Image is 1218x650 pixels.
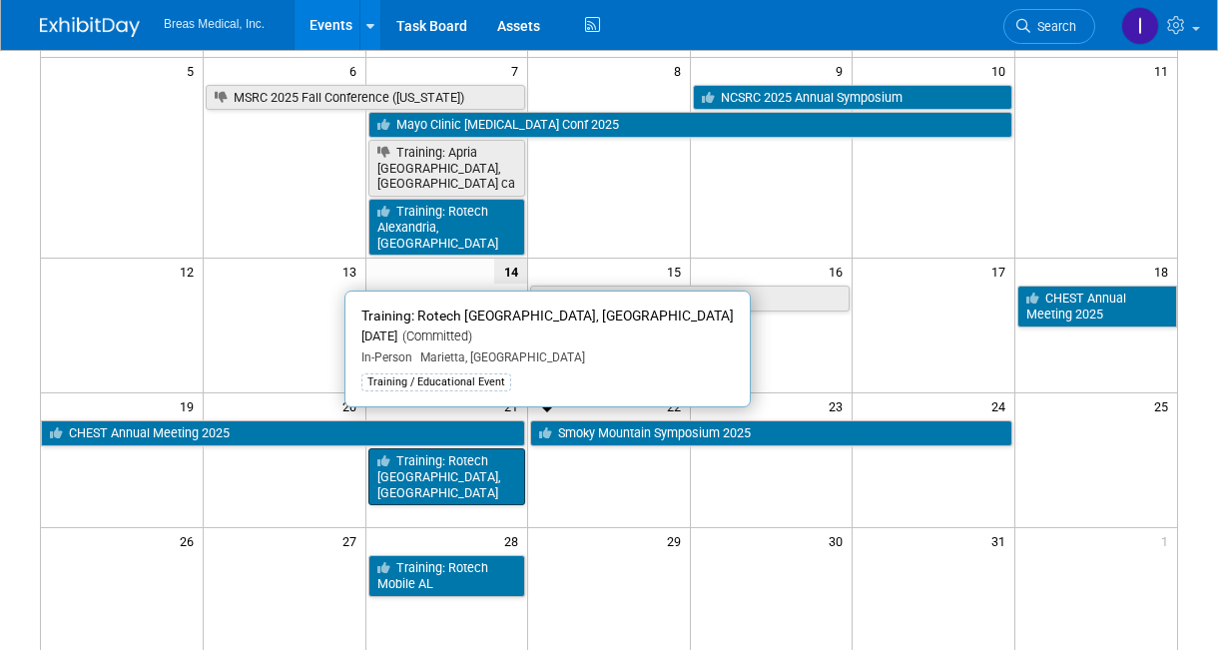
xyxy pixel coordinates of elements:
[1152,58,1177,83] span: 11
[347,58,365,83] span: 6
[827,259,852,284] span: 16
[989,259,1014,284] span: 17
[834,58,852,83] span: 9
[361,328,734,345] div: [DATE]
[1017,286,1177,326] a: CHEST Annual Meeting 2025
[40,17,140,37] img: ExhibitDay
[1159,528,1177,553] span: 1
[185,58,203,83] span: 5
[693,85,1012,111] a: NCSRC 2025 Annual Symposium
[989,393,1014,418] span: 24
[206,85,525,111] a: MSRC 2025 Fall Conference ([US_STATE])
[665,528,690,553] span: 29
[1152,393,1177,418] span: 25
[178,393,203,418] span: 19
[368,199,526,256] a: Training: Rotech Alexandria, [GEOGRAPHIC_DATA]
[397,328,472,343] span: (Committed)
[1121,7,1159,45] img: Inga Dolezar
[494,259,527,284] span: 14
[41,420,525,446] a: CHEST Annual Meeting 2025
[989,58,1014,83] span: 10
[509,58,527,83] span: 7
[1003,9,1095,44] a: Search
[412,350,585,364] span: Marietta, [GEOGRAPHIC_DATA]
[178,528,203,553] span: 26
[827,528,852,553] span: 30
[340,259,365,284] span: 13
[1152,259,1177,284] span: 18
[665,259,690,284] span: 15
[368,112,1012,138] a: Mayo Clinic [MEDICAL_DATA] Conf 2025
[368,140,526,197] a: Training: Apria [GEOGRAPHIC_DATA], [GEOGRAPHIC_DATA] ca
[340,528,365,553] span: 27
[368,448,526,505] a: Training: Rotech [GEOGRAPHIC_DATA], [GEOGRAPHIC_DATA]
[989,528,1014,553] span: 31
[672,58,690,83] span: 8
[827,393,852,418] span: 23
[530,420,1012,446] a: Smoky Mountain Symposium 2025
[178,259,203,284] span: 12
[340,393,365,418] span: 20
[368,555,526,596] a: Training: Rotech Mobile AL
[361,308,734,324] span: Training: Rotech [GEOGRAPHIC_DATA], [GEOGRAPHIC_DATA]
[361,373,511,391] div: Training / Educational Event
[361,350,412,364] span: In-Person
[164,17,265,31] span: Breas Medical, Inc.
[502,528,527,553] span: 28
[1030,19,1076,34] span: Search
